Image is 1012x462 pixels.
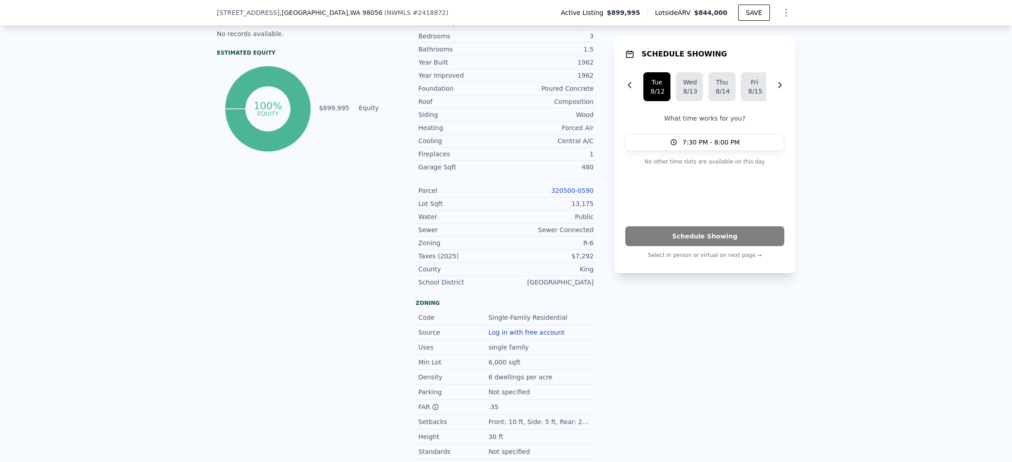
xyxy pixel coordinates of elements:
[676,72,703,101] button: Wed8/13
[319,103,350,113] td: $899,995
[506,149,594,159] div: 1
[418,328,488,337] div: Source
[418,123,506,132] div: Heating
[506,136,594,145] div: Central A/C
[418,149,506,159] div: Fireplaces
[488,432,505,441] div: 30 ft
[418,136,506,145] div: Cooling
[384,8,449,17] div: ( )
[348,9,382,16] span: , WA 98056
[418,358,488,367] div: Min Lot
[694,9,727,16] span: $844,000
[506,265,594,274] div: King
[217,8,280,17] span: [STREET_ADDRESS]
[625,226,784,246] button: Schedule Showing
[506,45,594,54] div: 1.5
[506,32,594,41] div: 3
[748,78,761,87] div: Fri
[561,8,607,17] span: Active Listing
[418,343,488,352] div: Uses
[716,78,728,87] div: Thu
[488,343,530,352] div: single family
[506,58,594,67] div: 1962
[387,9,411,16] span: NWMLS
[418,417,488,426] div: Setbacks
[418,97,506,106] div: Roof
[357,103,398,113] td: Equity
[488,387,532,397] div: Not specified
[607,8,640,17] span: $899,995
[412,9,446,16] span: # 2418872
[418,387,488,397] div: Parking
[488,313,569,322] div: Single-Family Residential
[418,238,506,247] div: Zoning
[683,138,740,147] span: 7:30 PM - 8:00 PM
[488,329,565,336] button: Log in with free account
[506,71,594,80] div: 1962
[738,5,770,21] button: SAVE
[418,373,488,382] div: Density
[506,163,594,172] div: 480
[748,87,761,96] div: 8/15
[651,78,663,87] div: Tue
[683,87,696,96] div: 8/13
[625,134,784,151] button: 7:30 PM - 8:00 PM
[217,29,398,38] div: No records available.
[708,72,736,101] button: Thu8/14
[418,110,506,119] div: Siding
[643,72,670,101] button: Tue8/12
[506,225,594,234] div: Sewer Connected
[651,87,663,96] div: 8/12
[506,212,594,221] div: Public
[418,313,488,322] div: Code
[418,278,506,287] div: School District
[418,163,506,172] div: Garage Sqft
[418,32,506,41] div: Bedrooms
[418,186,506,195] div: Parcel
[716,87,728,96] div: 8/14
[488,358,522,367] div: 6,000 sqft
[488,417,594,426] div: Front: 10 ft, Side: 5 ft, Rear: 20 ft
[488,373,554,382] div: 6 dwellings per acre
[418,84,506,93] div: Foundation
[625,114,784,123] p: What time works for you?
[777,4,795,22] button: Show Options
[418,225,506,234] div: Sewer
[506,238,594,247] div: R-6
[741,72,768,101] button: Fri8/15
[506,84,594,93] div: Poured Concrete
[418,447,488,456] div: Standards
[506,278,594,287] div: [GEOGRAPHIC_DATA]
[488,447,532,456] div: Not specified
[416,299,596,307] div: Zoning
[418,212,506,221] div: Water
[418,45,506,54] div: Bathrooms
[418,432,488,441] div: Height
[418,252,506,261] div: Taxes (2025)
[418,265,506,274] div: County
[418,58,506,67] div: Year Built
[625,156,784,167] p: No other time slots are available on this day
[506,110,594,119] div: Wood
[625,250,784,261] p: Select in person or virtual on next page →
[506,123,594,132] div: Forced Air
[217,49,398,56] div: Estimated Equity
[655,8,694,17] span: Lotside ARV
[506,199,594,208] div: 13,175
[642,49,727,60] h1: SCHEDULE SHOWING
[418,199,506,208] div: Lot Sqft
[253,100,282,112] tspan: 100%
[488,402,500,411] div: .35
[506,97,594,106] div: Composition
[683,78,696,87] div: Wed
[551,187,594,194] a: 320500-0590
[257,110,279,117] tspan: equity
[418,71,506,80] div: Year Improved
[280,8,383,17] span: , [GEOGRAPHIC_DATA]
[506,252,594,261] div: $7,292
[418,402,488,411] div: FAR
